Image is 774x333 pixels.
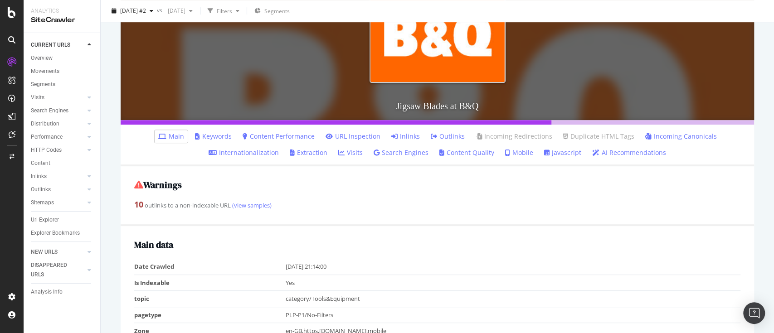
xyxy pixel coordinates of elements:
[31,215,59,225] div: Url Explorer
[338,148,363,157] a: Visits
[286,259,740,275] td: [DATE] 21:14:00
[544,148,581,157] a: Javascript
[31,198,54,208] div: Sitemaps
[31,159,50,168] div: Content
[592,148,666,157] a: AI Recommendations
[31,145,85,155] a: HTTP Codes
[31,185,85,194] a: Outlinks
[121,92,754,120] h3: Jigsaw Blades at B&Q
[31,172,47,181] div: Inlinks
[286,275,740,291] td: Yes
[31,247,58,257] div: NEW URLS
[204,4,243,18] button: Filters
[31,40,70,50] div: CURRENT URLS
[134,180,740,190] h2: Warnings
[134,259,286,275] td: Date Crawled
[505,148,533,157] a: Mobile
[157,6,164,14] span: vs
[326,132,380,141] a: URL Inspection
[31,7,93,15] div: Analytics
[31,40,85,50] a: CURRENT URLS
[31,106,68,116] div: Search Engines
[31,53,94,63] a: Overview
[134,199,740,211] div: outlinks to a non-indexable URL
[251,4,293,18] button: Segments
[439,148,494,157] a: Content Quality
[563,132,634,141] a: Duplicate HTML Tags
[31,228,80,238] div: Explorer Bookmarks
[31,287,94,297] a: Analysis Info
[374,148,428,157] a: Search Engines
[31,261,85,280] a: DISAPPEARED URLS
[108,4,157,18] button: [DATE] #2
[31,159,94,168] a: Content
[476,132,552,141] a: Incoming Redirections
[31,228,94,238] a: Explorer Bookmarks
[290,148,327,157] a: Extraction
[231,201,272,209] a: (view samples)
[31,261,77,280] div: DISAPPEARED URLS
[134,240,740,250] h2: Main data
[134,291,286,307] td: topic
[743,302,765,324] div: Open Intercom Messenger
[195,132,232,141] a: Keywords
[164,4,196,18] button: [DATE]
[134,275,286,291] td: Is Indexable
[164,7,185,14] span: 2025 Mar. 9th
[158,132,184,141] a: Main
[31,53,53,63] div: Overview
[31,93,85,102] a: Visits
[31,119,59,129] div: Distribution
[286,307,740,323] td: PLP-P1/No-Filters
[243,132,315,141] a: Content Performance
[31,215,94,225] a: Url Explorer
[31,132,85,142] a: Performance
[120,7,146,14] span: 2025 Sep. 15th #2
[31,247,85,257] a: NEW URLS
[31,119,85,129] a: Distribution
[134,307,286,323] td: pagetype
[31,132,63,142] div: Performance
[31,172,85,181] a: Inlinks
[31,185,51,194] div: Outlinks
[31,145,62,155] div: HTTP Codes
[31,80,55,89] div: Segments
[134,199,143,210] strong: 10
[209,148,279,157] a: Internationalization
[31,67,94,76] a: Movements
[31,198,85,208] a: Sitemaps
[286,291,740,307] td: category/Tools&Equipment
[431,132,465,141] a: Outlinks
[31,67,59,76] div: Movements
[31,106,85,116] a: Search Engines
[645,132,717,141] a: Incoming Canonicals
[31,15,93,25] div: SiteCrawler
[31,93,44,102] div: Visits
[391,132,420,141] a: Inlinks
[31,80,94,89] a: Segments
[217,7,232,14] div: Filters
[264,7,290,15] span: Segments
[31,287,63,297] div: Analysis Info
